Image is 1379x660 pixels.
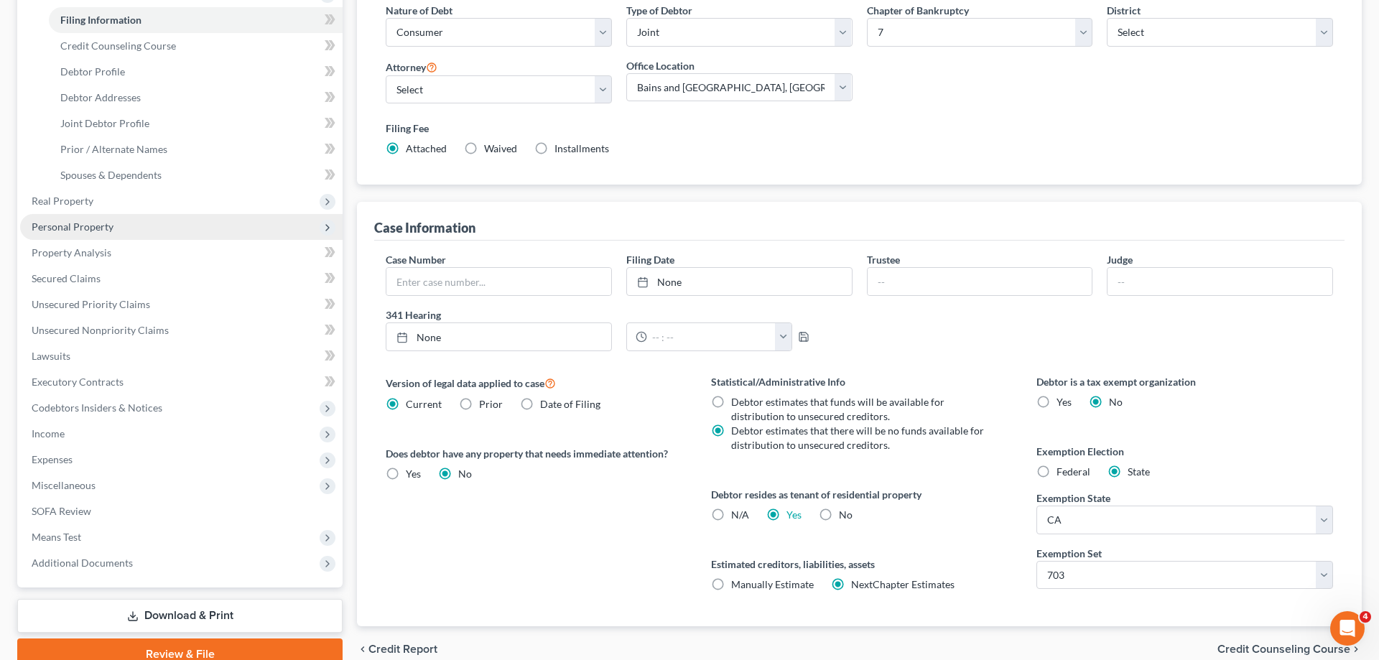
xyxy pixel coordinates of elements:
[1107,3,1141,18] label: District
[374,219,475,236] div: Case Information
[839,508,853,521] span: No
[32,427,65,440] span: Income
[711,374,1008,389] label: Statistical/Administrative Info
[20,369,343,395] a: Executory Contracts
[368,643,437,655] span: Credit Report
[32,298,150,310] span: Unsecured Priority Claims
[32,272,101,284] span: Secured Claims
[731,508,749,521] span: N/A
[1217,643,1362,655] button: Credit Counseling Course chevron_right
[1330,611,1365,646] iframe: Intercom live chat
[357,643,368,655] i: chevron_left
[49,136,343,162] a: Prior / Alternate Names
[357,643,437,655] button: chevron_left Credit Report
[851,578,955,590] span: NextChapter Estimates
[1360,611,1371,623] span: 4
[731,424,984,451] span: Debtor estimates that there will be no funds available for distribution to unsecured creditors.
[1217,643,1350,655] span: Credit Counseling Course
[20,498,343,524] a: SOFA Review
[540,398,600,410] span: Date of Filing
[386,268,611,295] input: Enter case number...
[32,376,124,388] span: Executory Contracts
[386,58,437,75] label: Attorney
[386,252,446,267] label: Case Number
[32,246,111,259] span: Property Analysis
[60,14,141,26] span: Filing Information
[711,557,1008,572] label: Estimated creditors, liabilities, assets
[32,453,73,465] span: Expenses
[60,169,162,181] span: Spouses & Dependents
[406,398,442,410] span: Current
[1350,643,1362,655] i: chevron_right
[32,557,133,569] span: Additional Documents
[867,3,969,18] label: Chapter of Bankruptcy
[386,446,682,461] label: Does debtor have any property that needs immediate attention?
[406,142,447,154] span: Attached
[1107,252,1133,267] label: Judge
[627,268,852,295] a: None
[458,468,472,480] span: No
[711,487,1008,502] label: Debtor resides as tenant of residential property
[406,468,421,480] span: Yes
[1036,491,1110,506] label: Exemption State
[867,252,900,267] label: Trustee
[626,58,695,73] label: Office Location
[554,142,609,154] span: Installments
[32,324,169,336] span: Unsecured Nonpriority Claims
[484,142,517,154] span: Waived
[1108,268,1332,295] input: --
[479,398,503,410] span: Prior
[386,323,611,350] a: None
[60,117,149,129] span: Joint Debtor Profile
[20,292,343,317] a: Unsecured Priority Claims
[49,111,343,136] a: Joint Debtor Profile
[32,479,96,491] span: Miscellaneous
[60,39,176,52] span: Credit Counseling Course
[731,396,944,422] span: Debtor estimates that funds will be available for distribution to unsecured creditors.
[32,531,81,543] span: Means Test
[626,3,692,18] label: Type of Debtor
[386,3,452,18] label: Nature of Debt
[1036,546,1102,561] label: Exemption Set
[1109,396,1123,408] span: No
[379,307,860,322] label: 341 Hearing
[868,268,1092,295] input: --
[1036,374,1333,389] label: Debtor is a tax exempt organization
[786,508,802,521] a: Yes
[49,59,343,85] a: Debtor Profile
[386,121,1333,136] label: Filing Fee
[647,323,776,350] input: -- : --
[32,350,70,362] span: Lawsuits
[1057,396,1072,408] span: Yes
[49,33,343,59] a: Credit Counseling Course
[60,91,141,103] span: Debtor Addresses
[32,505,91,517] span: SOFA Review
[49,85,343,111] a: Debtor Addresses
[32,401,162,414] span: Codebtors Insiders & Notices
[60,65,125,78] span: Debtor Profile
[32,195,93,207] span: Real Property
[20,317,343,343] a: Unsecured Nonpriority Claims
[386,374,682,391] label: Version of legal data applied to case
[49,162,343,188] a: Spouses & Dependents
[32,220,113,233] span: Personal Property
[17,599,343,633] a: Download & Print
[60,143,167,155] span: Prior / Alternate Names
[626,252,674,267] label: Filing Date
[731,578,814,590] span: Manually Estimate
[20,240,343,266] a: Property Analysis
[1057,465,1090,478] span: Federal
[1128,465,1150,478] span: State
[20,266,343,292] a: Secured Claims
[49,7,343,33] a: Filing Information
[1036,444,1333,459] label: Exemption Election
[20,343,343,369] a: Lawsuits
